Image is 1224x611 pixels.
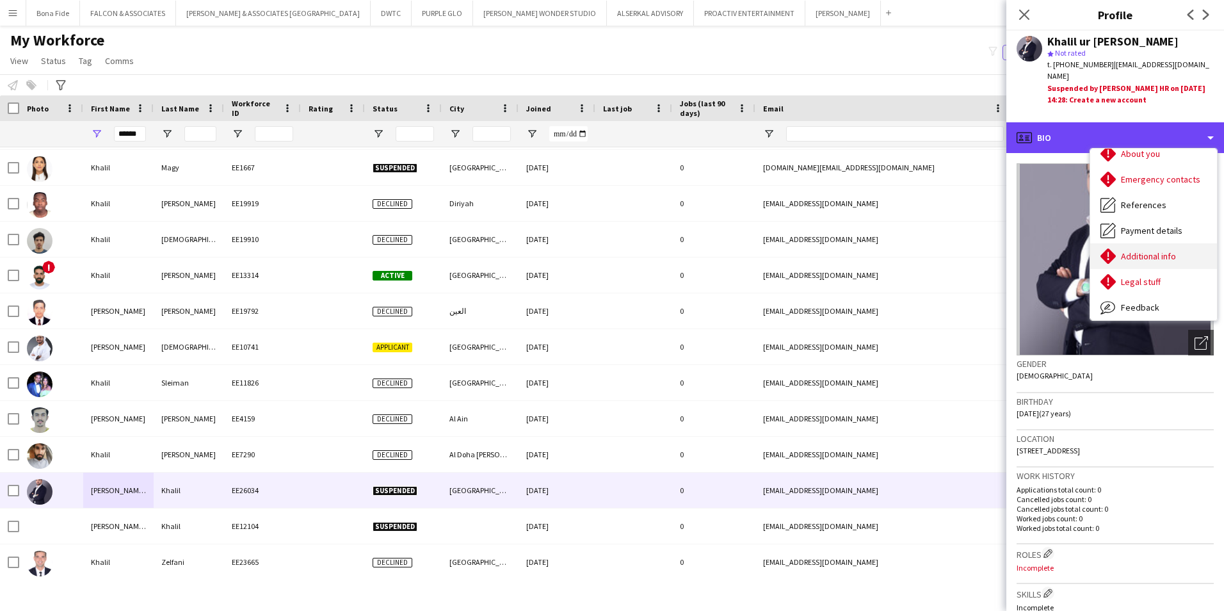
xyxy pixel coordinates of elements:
[449,128,461,140] button: Open Filter Menu
[442,401,519,436] div: Al Ain
[755,365,1011,400] div: [EMAIL_ADDRESS][DOMAIN_NAME]
[373,558,412,567] span: Declined
[526,128,538,140] button: Open Filter Menu
[373,450,412,460] span: Declined
[672,365,755,400] div: 0
[1017,470,1214,482] h3: Work history
[763,128,775,140] button: Open Filter Menu
[232,99,278,118] span: Workforce ID
[412,1,473,26] button: PURPLE GLO
[442,293,519,329] div: العين
[373,199,412,209] span: Declined
[373,235,412,245] span: Declined
[1047,60,1114,69] span: t. [PHONE_NUMBER]
[373,271,412,281] span: Active
[373,128,384,140] button: Open Filter Menu
[680,99,732,118] span: Jobs (last 90 days)
[396,126,434,142] input: Status Filter Input
[755,293,1011,329] div: [EMAIL_ADDRESS][DOMAIN_NAME]
[27,371,52,397] img: Khalil Sleiman
[100,53,139,69] a: Comms
[161,104,199,113] span: Last Name
[519,222,595,257] div: [DATE]
[373,104,398,113] span: Status
[755,329,1011,364] div: [EMAIL_ADDRESS][DOMAIN_NAME]
[154,401,224,436] div: [PERSON_NAME]
[91,128,102,140] button: Open Filter Menu
[371,1,412,26] button: DWTC
[607,1,694,26] button: ALSERKAL ADVISORY
[10,55,28,67] span: View
[755,257,1011,293] div: [EMAIL_ADDRESS][DOMAIN_NAME]
[224,150,301,185] div: EE1667
[603,104,632,113] span: Last job
[1121,225,1182,236] span: Payment details
[1047,60,1209,81] span: | [EMAIL_ADDRESS][DOMAIN_NAME]
[1017,409,1071,418] span: [DATE] (27 years)
[519,437,595,472] div: [DATE]
[519,329,595,364] div: [DATE]
[1090,218,1217,243] div: Payment details
[224,222,301,257] div: EE19910
[1017,433,1214,444] h3: Location
[27,479,52,505] img: Khalil ur Rehman Khalil
[1017,485,1214,494] p: Applications total count: 0
[1090,192,1217,218] div: References
[83,293,154,329] div: [PERSON_NAME]
[74,53,97,69] a: Tag
[1017,494,1214,504] p: Cancelled jobs count: 0
[519,150,595,185] div: [DATE]
[83,329,154,364] div: [PERSON_NAME]
[154,509,224,544] div: Khalil
[27,551,52,576] img: Khalil Zelfani
[519,365,595,400] div: [DATE]
[10,31,104,50] span: My Workforce
[224,293,301,329] div: EE19792
[1017,587,1214,600] h3: Skills
[473,1,607,26] button: [PERSON_NAME] WONDER STUDIO
[154,186,224,221] div: [PERSON_NAME]
[519,544,595,580] div: [DATE]
[373,163,417,173] span: Suspended
[83,473,154,508] div: [PERSON_NAME] ur [PERSON_NAME]
[27,228,52,254] img: Khalil Muhammad
[442,257,519,293] div: [GEOGRAPHIC_DATA]
[442,222,519,257] div: [GEOGRAPHIC_DATA]
[53,77,68,93] app-action-btn: Advanced filters
[83,544,154,580] div: Khalil
[1017,163,1214,355] img: Crew avatar or photo
[154,150,224,185] div: Magy
[224,437,301,472] div: EE7290
[26,1,80,26] button: Bona Fide
[672,150,755,185] div: 0
[755,544,1011,580] div: [EMAIL_ADDRESS][DOMAIN_NAME]
[161,128,173,140] button: Open Filter Menu
[154,544,224,580] div: Zelfani
[1006,122,1224,153] div: Bio
[154,329,224,364] div: [DEMOGRAPHIC_DATA]
[224,186,301,221] div: EE19919
[672,473,755,508] div: 0
[694,1,805,26] button: PROACTIV ENTERTAINMENT
[763,104,784,113] span: Email
[755,473,1011,508] div: [EMAIL_ADDRESS][DOMAIN_NAME]
[27,192,52,218] img: Khalil Mohammed
[1188,330,1214,355] div: Open photos pop-in
[672,186,755,221] div: 0
[519,257,595,293] div: [DATE]
[154,437,224,472] div: [PERSON_NAME]
[83,401,154,436] div: [PERSON_NAME]
[42,261,55,273] span: !
[154,222,224,257] div: [DEMOGRAPHIC_DATA]
[224,509,301,544] div: EE12104
[1090,295,1217,320] div: Feedback
[224,365,301,400] div: EE11826
[154,293,224,329] div: [PERSON_NAME]
[442,365,519,400] div: [GEOGRAPHIC_DATA]
[672,437,755,472] div: 0
[1017,371,1093,380] span: [DEMOGRAPHIC_DATA]
[373,307,412,316] span: Declined
[5,53,33,69] a: View
[1006,6,1224,23] h3: Profile
[373,414,412,424] span: Declined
